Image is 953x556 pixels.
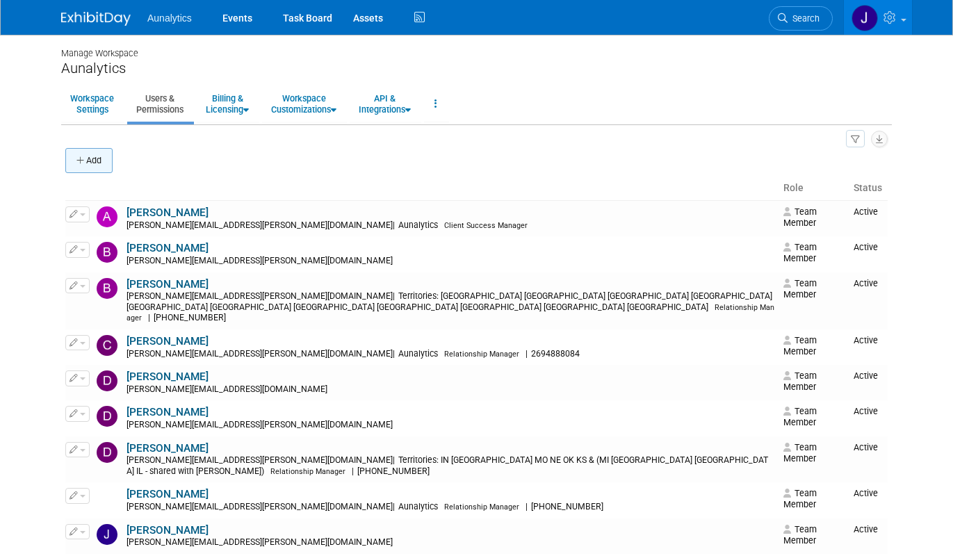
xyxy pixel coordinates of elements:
span: Active [854,524,878,534]
div: [PERSON_NAME][EMAIL_ADDRESS][PERSON_NAME][DOMAIN_NAME] [127,420,774,431]
a: [PERSON_NAME] [127,442,209,455]
span: | [148,313,150,322]
span: | [526,502,528,512]
span: Territories: [GEOGRAPHIC_DATA] [GEOGRAPHIC_DATA] [GEOGRAPHIC_DATA] [GEOGRAPHIC_DATA] [GEOGRAPHIC_... [127,291,772,312]
span: Aunalytics [147,13,192,24]
img: David Cieslak [97,406,117,427]
a: [PERSON_NAME] [127,406,209,418]
div: [PERSON_NAME][EMAIL_ADDRESS][PERSON_NAME][DOMAIN_NAME] [127,256,774,267]
img: ExhibitDay [61,12,131,26]
img: Aaron Clark [97,206,117,227]
a: [PERSON_NAME] [127,242,209,254]
div: [PERSON_NAME][EMAIL_ADDRESS][PERSON_NAME][DOMAIN_NAME] [127,291,774,324]
a: [PERSON_NAME] [127,278,209,291]
span: Active [854,370,878,381]
button: Add [65,148,113,173]
span: 2694888084 [528,349,584,359]
span: Search [788,13,820,24]
span: | [352,466,354,476]
a: [PERSON_NAME] [127,335,209,347]
span: Team Member [783,278,817,300]
span: [PHONE_NUMBER] [528,502,608,512]
a: Search [769,6,833,31]
div: [PERSON_NAME][EMAIL_ADDRESS][PERSON_NAME][DOMAIN_NAME] [127,537,774,548]
a: WorkspaceCustomizations [262,87,345,121]
span: Aunalytics [395,502,442,512]
span: Relationship Manager [444,502,519,512]
span: Active [854,242,878,252]
span: Active [854,278,878,288]
span: Relationship Manager [127,303,774,323]
span: | [393,455,395,465]
span: Territories: IN [GEOGRAPHIC_DATA] MO NE OK KS & (MI [GEOGRAPHIC_DATA] [GEOGRAPHIC_DATA] IL - shar... [127,455,768,476]
span: | [526,349,528,359]
span: | [393,220,395,230]
span: [PHONE_NUMBER] [150,313,230,322]
a: API &Integrations [350,87,420,121]
span: Relationship Manager [444,350,519,359]
span: Team Member [783,242,817,263]
span: Team Member [783,524,817,546]
span: Client Success Manager [444,221,528,230]
span: Team Member [783,370,817,392]
a: Billing &Licensing [197,87,258,121]
img: Brad Thien [97,278,117,299]
span: Active [854,406,878,416]
div: [PERSON_NAME][EMAIL_ADDRESS][PERSON_NAME][DOMAIN_NAME] [127,455,774,477]
span: | [393,502,395,512]
div: Manage Workspace [61,35,892,60]
span: Aunalytics [395,220,442,230]
img: Jesse Chmiel [97,524,117,545]
div: [PERSON_NAME][EMAIL_ADDRESS][PERSON_NAME][DOMAIN_NAME] [127,349,774,360]
span: | [393,291,395,301]
a: [PERSON_NAME] [127,488,209,500]
span: Team Member [783,335,817,357]
img: Bobby Taylor [97,242,117,263]
img: Jeff Ray [97,488,117,509]
span: Active [854,488,878,498]
th: Role [778,177,848,200]
span: Aunalytics [395,349,442,359]
span: Active [854,335,878,345]
div: [PERSON_NAME][EMAIL_ADDRESS][PERSON_NAME][DOMAIN_NAME] [127,220,774,231]
div: [PERSON_NAME][EMAIL_ADDRESS][PERSON_NAME][DOMAIN_NAME] [127,502,774,513]
a: Users &Permissions [127,87,193,121]
span: Active [854,442,878,452]
span: Active [854,206,878,217]
a: [PERSON_NAME] [127,206,209,219]
a: [PERSON_NAME] [127,524,209,537]
span: | [393,349,395,359]
div: Aunalytics [61,60,892,77]
img: Cody Livingston [97,335,117,356]
img: Drew Conley [97,442,117,463]
span: Team Member [783,206,817,228]
span: Team Member [783,488,817,509]
a: [PERSON_NAME] [127,370,209,383]
a: WorkspaceSettings [61,87,123,121]
span: Relationship Manager [270,467,345,476]
span: [PHONE_NUMBER] [354,466,434,476]
div: [PERSON_NAME][EMAIL_ADDRESS][DOMAIN_NAME] [127,384,774,395]
img: Dan Fenech [97,370,117,391]
span: Team Member [783,442,817,464]
img: Julie Grisanti-Cieslak [852,5,878,31]
th: Status [848,177,888,200]
span: Team Member [783,406,817,427]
